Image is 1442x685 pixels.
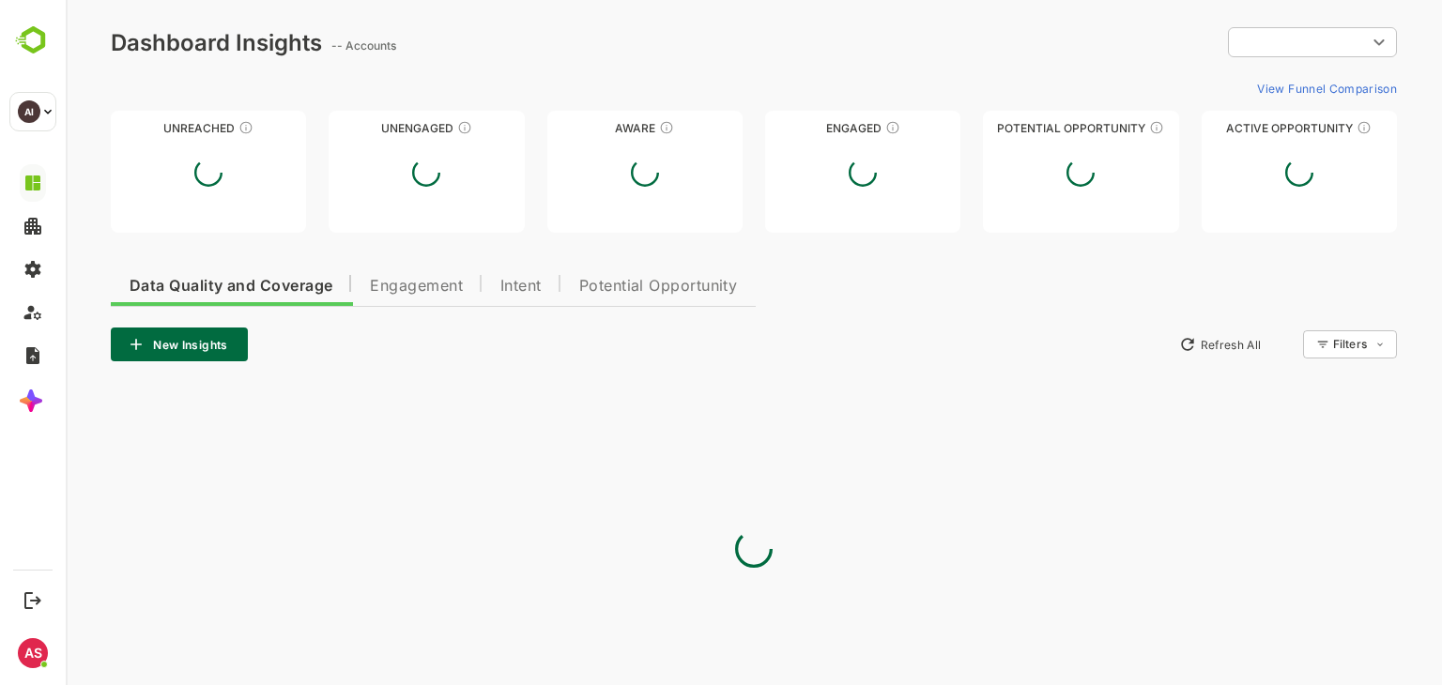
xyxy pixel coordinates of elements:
div: Engaged [699,121,895,135]
div: Filters [1266,327,1331,361]
div: These accounts are warm, further nurturing would qualify them to MQAs [820,120,835,135]
div: Dashboard Insights [45,29,256,56]
div: Potential Opportunity [917,121,1112,135]
div: Active Opportunity [1136,121,1331,135]
div: These accounts have not been engaged with for a defined time period [173,120,188,135]
img: BambooboxLogoMark.f1c84d78b4c51b1a7b5f700c9845e183.svg [9,23,57,58]
div: ​ [1162,25,1331,59]
span: Potential Opportunity [514,279,672,294]
div: These accounts have open opportunities which might be at any of the Sales Stages [1291,120,1306,135]
div: AI [18,100,40,123]
span: Data Quality and Coverage [64,279,267,294]
button: Logout [20,587,45,613]
button: View Funnel Comparison [1184,73,1331,103]
span: Engagement [304,279,397,294]
div: These accounts are MQAs and can be passed on to Inside Sales [1083,120,1098,135]
div: Aware [482,121,677,135]
div: Unengaged [263,121,458,135]
span: Intent [435,279,476,294]
div: Filters [1267,337,1301,351]
ag: -- Accounts [266,38,336,53]
div: AS [18,638,48,668]
button: New Insights [45,327,182,361]
div: Unreached [45,121,240,135]
div: These accounts have not shown enough engagement and need nurturing [391,120,407,135]
button: Refresh All [1105,329,1204,359]
div: These accounts have just entered the buying cycle and need further nurturing [593,120,608,135]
